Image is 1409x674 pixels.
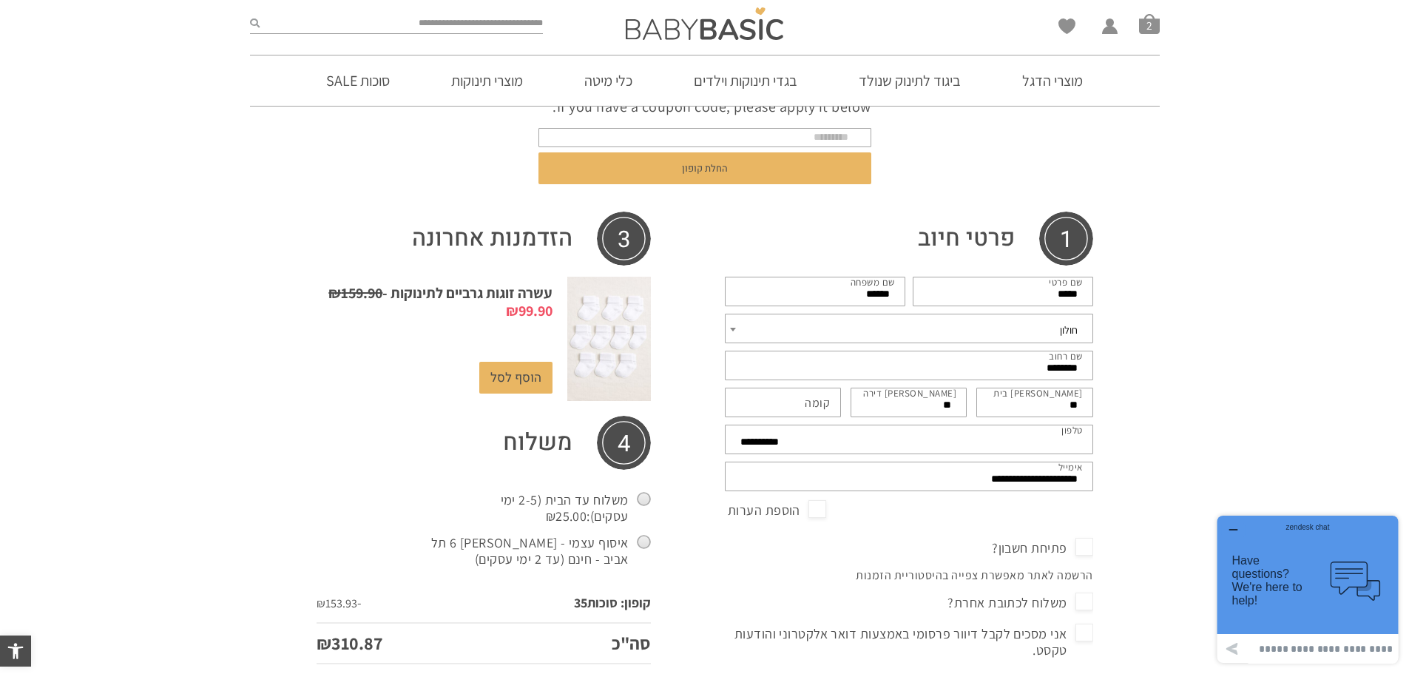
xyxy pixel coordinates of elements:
span: ₪ [317,596,325,611]
th: משלוח [428,416,651,470]
td: קופון: סוכות35 [428,584,651,622]
button: החלת קופון [538,152,871,184]
p: הרשמה לאתר מאפשרת צפייה בהיסטוריית הזמנות [721,567,1097,595]
h3: הזדמנות אחרונה [317,212,651,266]
span: אני מסכים לקבל דיוור פרסומי באמצעות דואר אלקטרוני והודעות טקסט. [725,622,1093,661]
span: חולון [740,320,1078,340]
iframe: פותח יישומון שאפשר לשוחח בו בצ'אט עם אחד הנציגים שלנו [1212,510,1404,669]
bdi: 25.00 [546,508,587,525]
a: סוכות SALE [304,55,412,106]
h3: פרטי חיוב‫ [725,212,1093,266]
label: [PERSON_NAME] בית [993,387,1083,400]
bdi: 310.87 [317,631,383,655]
img: Baby Basic בגדי תינוקות וילדים אונליין [626,7,783,40]
span: סל קניות [1139,13,1160,34]
bdi: 99.90 [506,301,553,320]
span: ₪ [317,631,331,655]
span: ₪ [546,508,555,525]
a: סל קניות2 [1139,13,1160,34]
label: אימייל [1058,461,1083,474]
td: - [317,584,428,622]
img: עשרה זוגות גרביים לתינוקות [567,277,650,401]
label: שם רחוב [1049,350,1083,363]
a: מוצרי תינוקות [429,55,545,106]
span: חולון [725,314,1093,343]
a: מוצרי הדגל [1000,55,1105,106]
label: שם משפחה [851,276,895,289]
bdi: 159.90 [328,283,382,303]
a: עשרה זוגות גרביים לתינוקות - [328,283,553,320]
label: טלפון [1061,424,1083,437]
span: משלוח לכתובת אחרת? [947,591,1092,615]
span: 153.93 [317,596,357,611]
a: Wishlist [1058,18,1075,34]
a: בגדי תינוקות וילדים [672,55,820,106]
label: קומה [805,395,830,411]
span: הוספת הערות [728,499,826,522]
label: שם פרטי [1049,276,1083,289]
span: Wishlist [1058,18,1075,39]
th: סה"כ [428,623,651,664]
label: איסוף עצמי - [PERSON_NAME] 6 תל אביב - חינם (עד 2 ימי עסקים) [428,531,651,570]
span: פתיחת חשבון? [992,536,1092,560]
label: [PERSON_NAME] דירה [863,387,956,400]
span: ₪ [506,301,518,320]
a: כלי מיטה [562,55,655,106]
label: משלוח עד הבית (2-5 ימי עסקים): [428,488,651,528]
a: ביגוד לתינוק שנולד [837,55,983,106]
a: הוסף לסל [479,362,553,394]
span: ₪ [328,283,341,303]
